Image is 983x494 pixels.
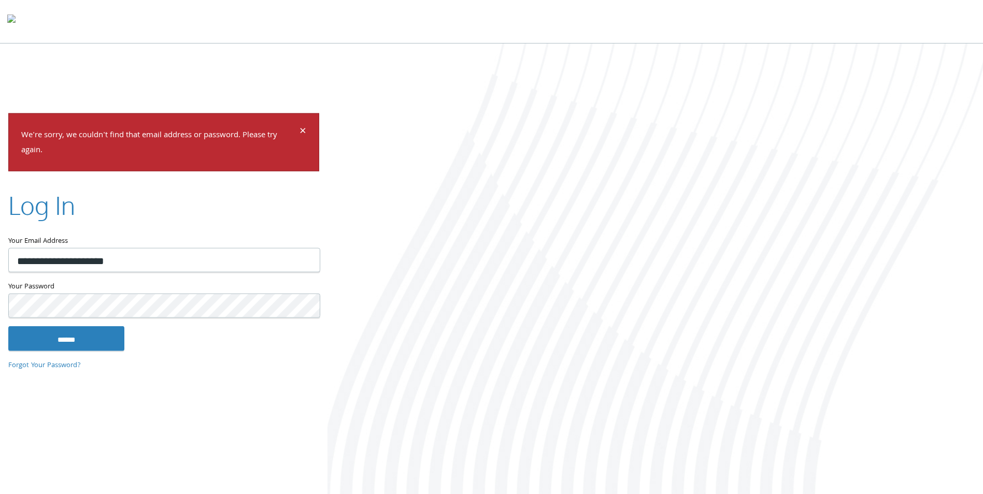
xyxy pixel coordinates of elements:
span: × [300,122,306,142]
h2: Log In [8,187,75,222]
p: We're sorry, we couldn't find that email address or password. Please try again. [21,128,298,158]
a: Forgot Your Password? [8,360,81,371]
label: Your Password [8,280,319,293]
button: Dismiss alert [300,126,306,139]
img: todyl-logo-dark.svg [7,11,16,32]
